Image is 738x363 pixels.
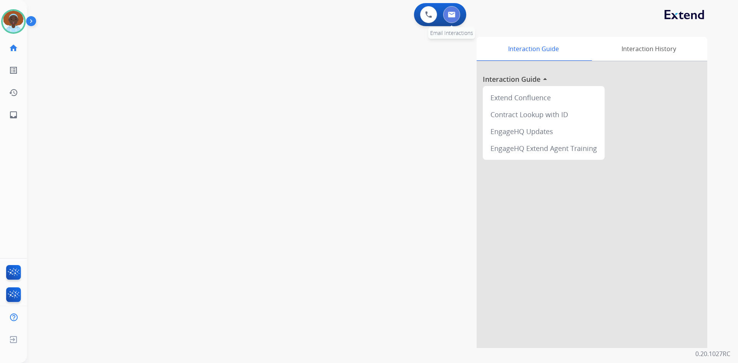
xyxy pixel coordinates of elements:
[477,37,590,61] div: Interaction Guide
[590,37,707,61] div: Interaction History
[486,140,602,157] div: EngageHQ Extend Agent Training
[9,43,18,53] mat-icon: home
[486,123,602,140] div: EngageHQ Updates
[695,349,730,358] p: 0.20.1027RC
[9,66,18,75] mat-icon: list_alt
[486,89,602,106] div: Extend Confluence
[3,11,24,32] img: avatar
[486,106,602,123] div: Contract Lookup with ID
[430,29,473,36] span: Email Interactions
[9,88,18,97] mat-icon: history
[9,110,18,119] mat-icon: inbox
